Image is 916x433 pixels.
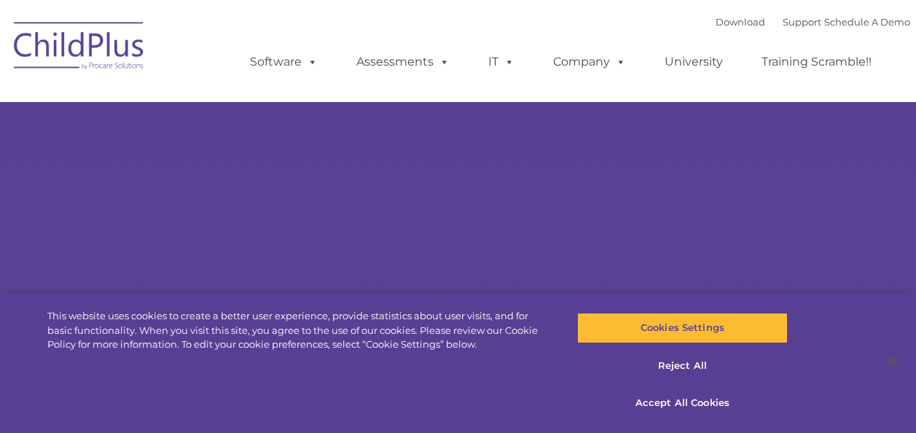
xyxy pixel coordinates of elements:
[650,47,737,77] a: University
[783,16,821,28] a: Support
[577,388,788,418] button: Accept All Cookies
[716,16,910,28] font: |
[7,12,152,85] img: ChildPlus by Procare Solutions
[474,47,529,77] a: IT
[577,313,788,343] button: Cookies Settings
[877,346,909,378] button: Close
[47,309,549,352] div: This website uses cookies to create a better user experience, provide statistics about user visit...
[342,47,464,77] a: Assessments
[716,16,765,28] a: Download
[747,47,886,77] a: Training Scramble!!
[577,351,788,381] button: Reject All
[235,47,332,77] a: Software
[824,16,910,28] a: Schedule A Demo
[539,47,641,77] a: Company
